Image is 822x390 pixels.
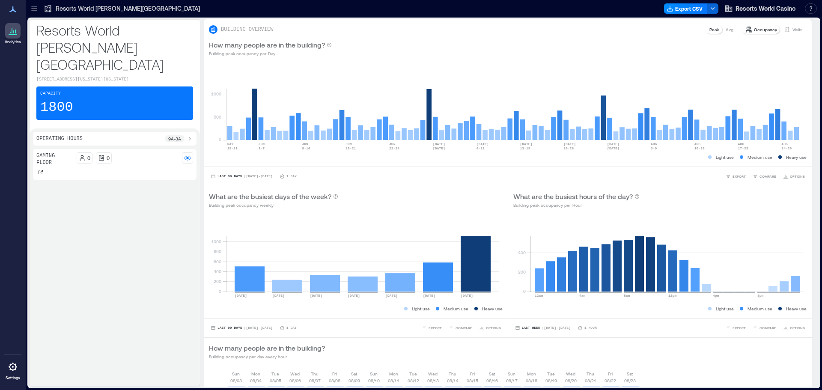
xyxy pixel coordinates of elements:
[547,370,555,377] p: Tue
[759,174,776,179] span: COMPARE
[433,142,445,146] text: [DATE]
[477,324,503,332] button: OPTIONS
[370,370,378,377] p: Sun
[332,370,337,377] p: Fri
[447,324,474,332] button: COMPARE
[107,155,110,161] p: 0
[444,305,468,312] p: Medium use
[792,26,802,33] p: Visits
[6,375,20,381] p: Settings
[209,343,325,353] p: How many people are in the building?
[526,377,537,384] p: 08/18
[385,294,398,298] text: [DATE]
[605,377,616,384] p: 08/22
[221,26,273,33] p: BUILDING OVERVIEW
[250,377,262,384] p: 08/04
[716,305,734,312] p: Light use
[368,377,380,384] p: 08/10
[3,357,23,383] a: Settings
[302,142,308,146] text: JUN
[286,174,297,179] p: 1 Day
[587,370,594,377] p: Thu
[232,370,240,377] p: Sun
[259,146,265,150] text: 1-7
[482,305,503,312] p: Heavy use
[651,146,657,150] text: 3-9
[286,325,297,330] p: 1 Day
[608,370,613,377] p: Fri
[716,154,734,161] p: Light use
[757,294,764,298] text: 8pm
[477,142,489,146] text: [DATE]
[389,142,396,146] text: JUN
[759,325,776,330] span: COMPARE
[724,172,748,181] button: EXPORT
[214,259,221,264] tspan: 600
[329,377,340,384] p: 08/08
[311,370,319,377] p: Thu
[271,370,279,377] p: Tue
[668,294,676,298] text: 12pm
[694,146,705,150] text: 10-16
[388,377,399,384] p: 08/11
[748,154,772,161] p: Medium use
[389,370,398,377] p: Mon
[709,26,719,33] p: Peak
[477,146,485,150] text: 6-12
[209,191,331,202] p: What are the busiest days of the week?
[518,269,525,274] tspan: 200
[733,174,746,179] span: EXPORT
[235,294,247,298] text: [DATE]
[214,249,221,254] tspan: 800
[389,146,399,150] text: 22-28
[456,325,472,330] span: COMPARE
[508,370,515,377] p: Sun
[289,377,301,384] p: 08/06
[290,370,300,377] p: Wed
[486,325,501,330] span: OPTIONS
[209,172,274,181] button: Last 90 Days |[DATE]-[DATE]
[36,135,83,142] p: Operating Hours
[781,146,792,150] text: 24-30
[520,142,532,146] text: [DATE]
[624,294,630,298] text: 8am
[40,99,73,116] p: 1800
[781,324,807,332] button: OPTIONS
[209,353,325,360] p: Building occupancy per day every hour
[433,146,445,150] text: [DATE]
[751,324,778,332] button: COMPARE
[786,305,807,312] p: Heavy use
[461,294,473,298] text: [DATE]
[56,4,200,13] p: Resorts World [PERSON_NAME][GEOGRAPHIC_DATA]
[429,325,442,330] span: EXPORT
[520,146,530,150] text: 13-19
[584,325,597,330] p: 1 Hour
[168,135,181,142] p: 9a - 3a
[348,294,360,298] text: [DATE]
[513,202,640,208] p: Building peak occupancy per Hour
[219,137,221,142] tspan: 0
[230,377,242,384] p: 08/03
[219,289,221,294] tspan: 0
[2,21,24,47] a: Analytics
[607,142,619,146] text: [DATE]
[351,370,357,377] p: Sat
[214,279,221,284] tspan: 200
[751,172,778,181] button: COMPARE
[513,191,633,202] p: What are the busiest hours of the day?
[302,146,310,150] text: 8-14
[486,377,498,384] p: 08/16
[209,324,274,332] button: Last 90 Days |[DATE]-[DATE]
[790,174,805,179] span: OPTIONS
[348,377,360,384] p: 08/09
[270,377,281,384] p: 08/05
[309,377,321,384] p: 08/07
[754,26,777,33] p: Occupancy
[227,142,234,146] text: MAY
[214,114,221,119] tspan: 500
[781,172,807,181] button: OPTIONS
[409,370,417,377] p: Tue
[627,370,633,377] p: Sat
[786,154,807,161] p: Heavy use
[227,146,238,150] text: 25-31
